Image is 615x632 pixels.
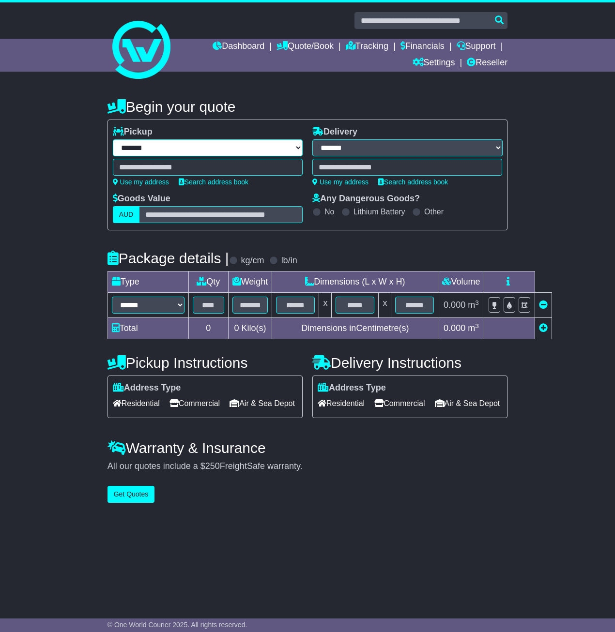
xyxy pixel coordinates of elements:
span: © One World Courier 2025. All rights reserved. [108,621,247,629]
a: Search address book [179,178,248,186]
sup: 3 [475,322,479,330]
h4: Delivery Instructions [312,355,507,371]
label: Pickup [113,127,153,137]
span: Residential [318,396,365,411]
label: AUD [113,206,140,223]
span: m [468,323,479,333]
label: lb/in [281,256,297,266]
h4: Package details | [108,250,229,266]
a: Use my address [312,178,369,186]
a: Tracking [346,39,388,55]
td: Dimensions in Centimetre(s) [272,318,438,339]
a: Search address book [378,178,448,186]
h4: Pickup Instructions [108,355,303,371]
td: Kilo(s) [228,318,272,339]
label: No [324,207,334,216]
span: Commercial [374,396,425,411]
sup: 3 [475,299,479,306]
td: Total [108,318,188,339]
label: kg/cm [241,256,264,266]
td: x [319,293,332,318]
h4: Begin your quote [108,99,508,115]
a: Remove this item [539,300,548,310]
span: 0.000 [444,323,465,333]
a: Quote/Book [277,39,334,55]
span: Air & Sea Depot [435,396,500,411]
td: x [379,293,391,318]
button: Get Quotes [108,486,155,503]
label: Address Type [113,383,181,393]
a: Use my address [113,178,169,186]
label: Lithium Battery [354,207,405,216]
label: Goods Value [113,194,170,204]
label: Any Dangerous Goods? [312,194,420,204]
td: Weight [228,271,272,293]
h4: Warranty & Insurance [108,440,508,456]
div: All our quotes include a $ FreightSafe warranty. [108,461,508,472]
a: Add new item [539,323,548,333]
span: m [468,300,479,310]
span: 250 [205,461,220,471]
span: 0.000 [444,300,465,310]
td: Volume [438,271,484,293]
td: Dimensions (L x W x H) [272,271,438,293]
label: Other [424,207,444,216]
span: Residential [113,396,160,411]
td: Type [108,271,188,293]
label: Delivery [312,127,357,137]
a: Financials [400,39,445,55]
a: Reseller [467,55,507,72]
a: Settings [413,55,455,72]
td: 0 [188,318,228,339]
span: 0 [234,323,239,333]
span: Commercial [169,396,220,411]
a: Dashboard [213,39,264,55]
td: Qty [188,271,228,293]
a: Support [457,39,496,55]
span: Air & Sea Depot [230,396,295,411]
label: Address Type [318,383,386,393]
